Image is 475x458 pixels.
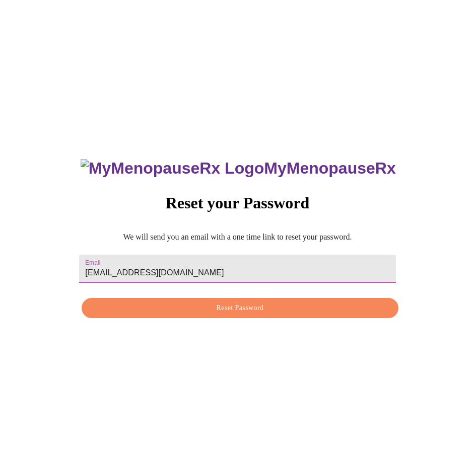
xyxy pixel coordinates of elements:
[79,194,395,212] h3: Reset your Password
[82,298,398,319] button: Reset Password
[81,159,264,178] img: MyMenopauseRx Logo
[93,302,386,315] span: Reset Password
[79,233,395,242] p: We will send you an email with a one time link to reset your password.
[81,159,396,178] h3: MyMenopauseRx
